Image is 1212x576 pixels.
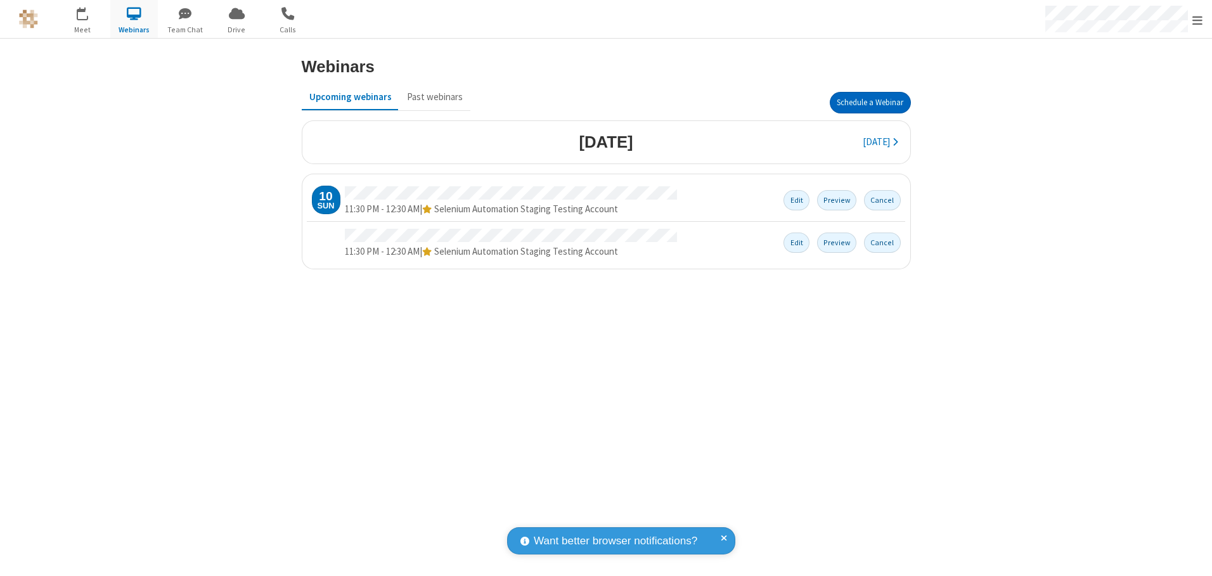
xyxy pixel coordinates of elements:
[317,202,334,210] div: Sun
[783,190,809,210] button: Edit
[86,7,94,16] div: 1
[863,136,890,148] span: [DATE]
[817,233,857,252] button: Preview
[399,85,470,109] button: Past webinars
[864,233,901,252] button: Cancel
[783,233,809,252] button: Edit
[59,24,106,35] span: Meet
[434,245,618,257] span: Selenium Automation Staging Testing Account
[817,190,857,210] button: Preview
[312,186,340,214] div: Sunday, August 10, 2025 11:30 PM
[162,24,209,35] span: Team Chat
[19,10,38,29] img: QA Selenium DO NOT DELETE OR CHANGE
[345,245,420,257] span: 11:30 PM - 12:30 AM
[302,58,375,75] h3: Webinars
[319,190,332,202] div: 10
[855,131,905,155] button: [DATE]
[302,85,399,109] button: Upcoming webinars
[830,92,911,113] button: Schedule a Webinar
[264,24,312,35] span: Calls
[345,203,420,215] span: 11:30 PM - 12:30 AM
[345,245,677,259] div: |
[213,24,261,35] span: Drive
[434,203,618,215] span: Selenium Automation Staging Testing Account
[110,24,158,35] span: Webinars
[345,202,677,217] div: |
[864,190,901,210] button: Cancel
[579,133,633,151] h3: [DATE]
[534,533,697,549] span: Want better browser notifications?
